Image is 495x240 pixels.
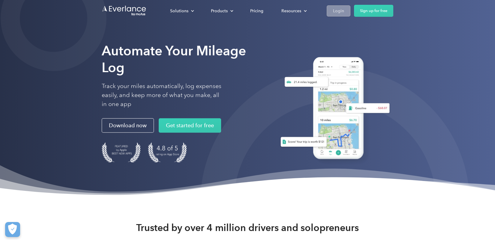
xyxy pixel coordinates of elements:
img: Badge for Featured by Apple Best New Apps [102,142,141,162]
div: Products [205,6,238,16]
strong: Automate Your Mileage Log [102,43,246,76]
strong: Trusted by over 4 million drivers and solopreneurs [136,222,359,234]
div: Products [211,7,228,15]
a: Download now [102,118,154,133]
img: 4.9 out of 5 stars on the app store [148,142,187,162]
a: Get started for free [159,118,221,133]
a: Sign up for free [354,5,393,17]
a: Pricing [244,6,269,16]
div: Solutions [170,7,188,15]
div: Login [333,7,344,15]
div: Solutions [164,6,199,16]
div: Resources [281,7,301,15]
div: Resources [275,6,312,16]
div: Pricing [250,7,263,15]
img: Everlance, mileage tracker app, expense tracking app [273,52,393,166]
a: Login [327,5,350,16]
p: Track your miles automatically, log expenses easily, and keep more of what you make, all in one app [102,82,222,109]
a: Go to homepage [102,5,147,16]
button: Cookies Settings [5,222,20,237]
